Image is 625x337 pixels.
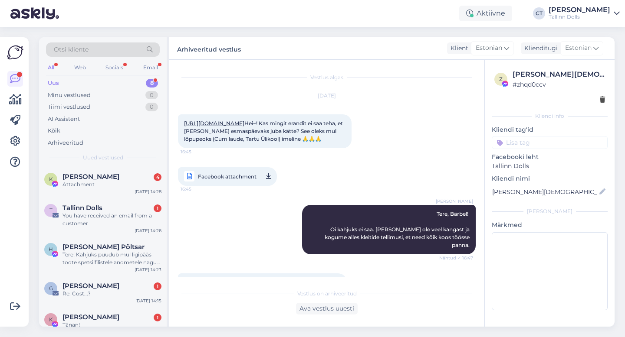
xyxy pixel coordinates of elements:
[48,126,60,135] div: Kõik
[104,62,125,73] div: Socials
[48,139,83,147] div: Arhiveeritud
[154,314,161,321] div: 1
[62,290,161,298] div: Re: Cost...?
[513,69,605,80] div: [PERSON_NAME][DEMOGRAPHIC_DATA]
[154,282,161,290] div: 1
[62,321,161,329] div: Tänan!
[49,207,53,214] span: T
[72,62,88,73] div: Web
[135,188,161,195] div: [DATE] 14:28
[49,176,53,182] span: K
[492,162,608,171] p: Tallinn Dolls
[533,7,545,19] div: CT
[297,290,357,298] span: Vestlus on arhiveeritud
[476,43,502,53] span: Estonian
[325,211,471,248] span: Tere, Bärbel! Oi kahjuks ei saa. [PERSON_NAME] ole veel kangast ja kogume alles kleitide tellimus...
[492,125,608,134] p: Kliendi tag'id
[492,152,608,162] p: Facebooki leht
[459,6,512,21] div: Aktiivne
[49,246,53,253] span: H
[135,227,161,234] div: [DATE] 14:26
[154,173,161,181] div: 4
[492,112,608,120] div: Kliendi info
[62,204,102,212] span: Tallinn Dolls
[146,79,158,87] div: 8
[436,198,473,204] span: [PERSON_NAME]
[513,80,605,89] div: # zhqd0ccv
[49,285,53,292] span: g
[492,207,608,215] div: [PERSON_NAME]
[184,120,244,126] a: [URL][DOMAIN_NAME]
[62,212,161,227] div: You have received an email from a customer
[549,6,620,20] a: [PERSON_NAME]Tallinn Dolls
[492,174,608,183] p: Kliendi nimi
[83,154,123,162] span: Uued vestlused
[549,6,610,13] div: [PERSON_NAME]
[177,42,241,54] label: Arhiveeritud vestlus
[181,149,213,155] span: 16:45
[62,181,161,188] div: Attachment
[135,298,161,304] div: [DATE] 14:15
[141,62,160,73] div: Email
[48,79,59,87] div: Uus
[62,173,119,181] span: Ketlin Liiva
[62,313,119,321] span: Kristi Metshein
[154,204,161,212] div: 1
[48,115,80,123] div: AI Assistent
[46,62,56,73] div: All
[181,184,213,194] span: 16:45
[62,282,119,290] span: girdhari lal
[49,316,53,323] span: K
[565,43,592,53] span: Estonian
[198,171,257,182] span: Facebook attachment
[178,92,476,100] div: [DATE]
[178,74,476,81] div: Vestlus algas
[178,167,277,186] a: Facebook attachment16:45
[7,44,23,61] img: Askly Logo
[492,187,598,197] input: Lisa nimi
[492,220,608,230] p: Märkmed
[492,136,608,149] input: Lisa tag
[48,91,91,100] div: Minu vestlused
[296,303,358,314] div: Ava vestlus uuesti
[62,251,161,266] div: Tere! Kahjuks puudub mul ligipääs toote spetsiifilistele andmetele nagu kleidi täpsed mõõdud, tag...
[549,13,610,20] div: Tallinn Dolls
[145,103,158,111] div: 0
[62,243,145,251] span: Hille Põltsar
[145,91,158,100] div: 0
[48,103,90,111] div: Tiimi vestlused
[521,44,558,53] div: Klienditugi
[499,76,503,82] span: z
[184,120,344,142] span: Hei~! Kas mingit erandit ei saa teha, et [PERSON_NAME] esmaspäevaks juba kätte? See oleks mul lõp...
[439,255,473,261] span: Nähtud ✓ 16:47
[135,266,161,273] div: [DATE] 14:23
[447,44,468,53] div: Klient
[54,45,89,54] span: Otsi kliente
